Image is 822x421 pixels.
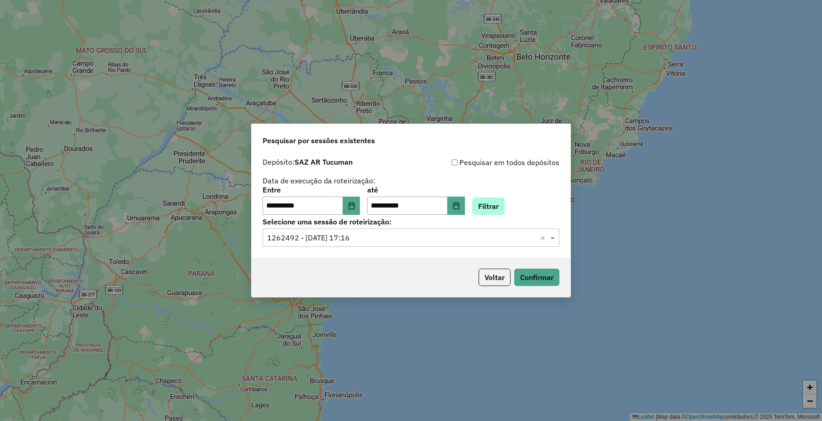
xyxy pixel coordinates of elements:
button: Choose Date [448,197,465,215]
strong: SAZ AR Tucuman [295,157,353,166]
span: Clear all [540,232,548,243]
label: Data de execução da roteirização: [263,175,375,186]
label: até [367,184,464,195]
button: Confirmar [514,269,559,286]
button: Voltar [479,269,511,286]
span: Pesquisar por sessões existentes [263,135,375,146]
div: Pesquisar em todos depósitos [411,157,559,168]
label: Entre [263,184,360,195]
label: Selecione uma sessão de roteirização: [263,216,559,227]
button: Choose Date [343,197,360,215]
label: Depósito: [263,156,353,167]
button: Filtrar [472,198,505,215]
